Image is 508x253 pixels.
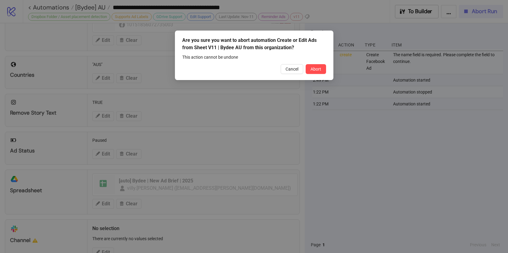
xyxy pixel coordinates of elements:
[281,64,303,74] button: Cancel
[182,37,326,51] div: Are you sure you want to abort automation Create or Edit Ads from Sheet V11 | Bydee AU from this ...
[311,67,321,71] span: Abort
[182,54,326,61] div: This action cannot be undone
[306,64,326,74] button: Abort
[286,67,298,71] span: Cancel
